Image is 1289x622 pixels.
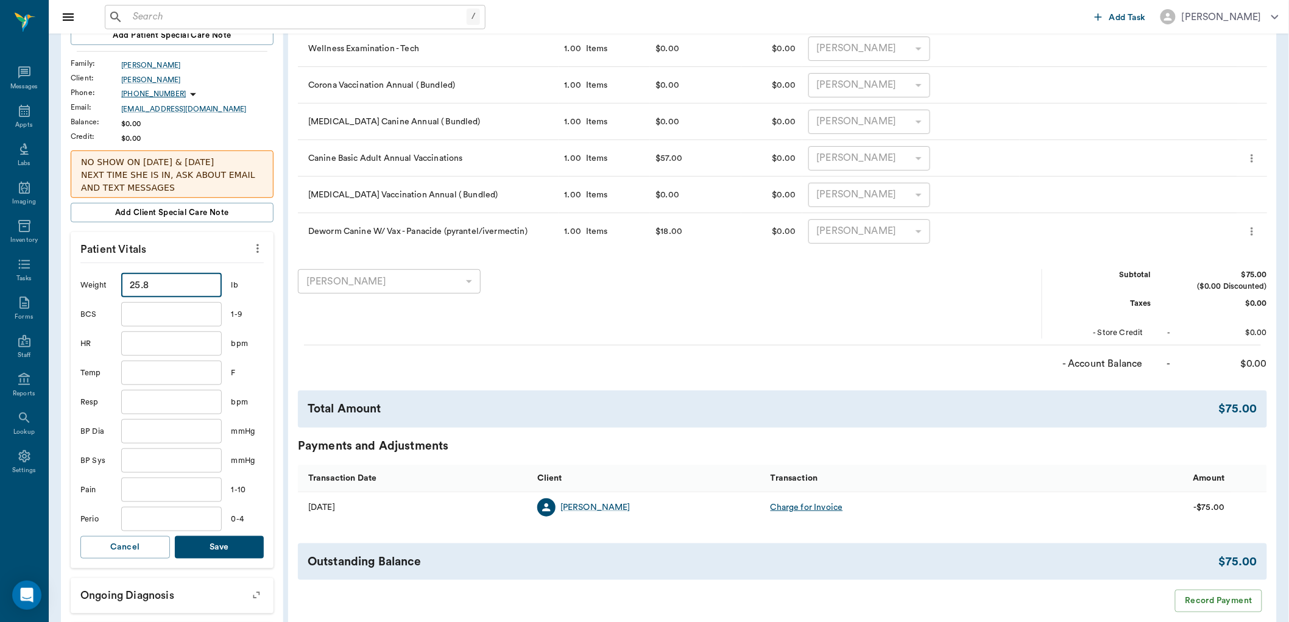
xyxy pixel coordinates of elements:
[531,464,765,492] div: Client
[231,426,264,437] div: mmHg
[298,269,481,294] div: [PERSON_NAME]
[81,156,263,194] p: NO SHOW ON [DATE] & [DATE] NEXT TIME SHE IS IN, ASK ABOUT EMAIL AND TEXT MESSAGES
[565,116,582,128] div: 1.00
[808,110,930,134] div: [PERSON_NAME]
[308,501,335,514] div: 08/11/25
[18,351,30,360] div: Staff
[18,159,30,168] div: Labs
[121,89,186,99] p: [PHONE_NUMBER]
[231,484,264,496] div: 1-10
[298,104,559,140] div: [MEDICAL_DATA] Canine Annual ( Bundled)
[71,578,274,609] p: Ongoing diagnosis
[12,197,36,207] div: Imaging
[467,9,480,25] div: /
[121,133,274,144] div: $0.00
[581,152,608,164] div: Items
[10,82,38,91] div: Messages
[231,280,264,291] div: lb
[565,225,582,238] div: 1.00
[1194,501,1225,514] div: -$75.00
[13,428,35,437] div: Lookup
[1060,269,1151,281] div: Subtotal
[80,514,111,525] div: Perio
[1219,400,1257,418] div: $75.00
[71,58,121,69] div: Family :
[581,189,608,201] div: Items
[308,553,1219,571] div: Outstanding Balance
[298,464,531,492] div: Transaction Date
[1193,461,1225,495] div: Amount
[121,60,274,71] a: [PERSON_NAME]
[121,118,274,129] div: $0.00
[308,400,1219,418] div: Total Amount
[71,102,121,113] div: Email :
[121,74,274,85] a: [PERSON_NAME]
[71,203,274,222] button: Add client Special Care Note
[656,76,680,94] div: $0.00
[771,501,843,514] div: Charge for Invoice
[231,397,264,408] div: bpm
[656,186,680,204] div: $0.00
[298,67,559,104] div: Corona Vaccination Annual ( Bundled)
[71,232,274,263] p: Patient Vitals
[1168,327,1171,339] div: -
[1151,5,1288,28] button: [PERSON_NAME]
[1176,298,1267,309] div: $0.00
[80,397,111,408] div: Resp
[1176,269,1267,281] div: $75.00
[1051,356,1143,371] div: - Account Balance
[15,313,33,322] div: Forms
[80,455,111,467] div: BP Sys
[1090,5,1151,28] button: Add Task
[298,30,559,67] div: Wellness Examination - Tech
[808,37,930,61] div: [PERSON_NAME]
[12,466,37,475] div: Settings
[80,280,111,291] div: Weight
[998,464,1231,492] div: Amount
[565,43,582,55] div: 1.00
[15,121,32,130] div: Appts
[741,104,802,140] div: $0.00
[298,177,559,213] div: [MEDICAL_DATA] Vaccination Annual ( Bundled)
[231,338,264,350] div: bpm
[808,73,930,97] div: [PERSON_NAME]
[231,309,264,320] div: 1-9
[248,238,267,259] button: more
[581,43,608,55] div: Items
[1176,356,1267,371] div: $0.00
[537,461,562,495] div: Client
[656,113,680,131] div: $0.00
[71,116,121,127] div: Balance :
[765,464,998,492] div: Transaction
[308,461,376,495] div: Transaction Date
[741,67,802,104] div: $0.00
[741,177,802,213] div: $0.00
[808,219,930,244] div: [PERSON_NAME]
[581,79,608,91] div: Items
[560,501,630,514] div: [PERSON_NAME]
[175,536,264,559] button: Save
[36,7,38,34] h6: Nectar
[1052,327,1143,339] div: - Store Credit
[80,338,111,350] div: HR
[741,140,802,177] div: $0.00
[121,104,274,115] a: [EMAIL_ADDRESS][DOMAIN_NAME]
[656,149,683,168] div: $57.00
[741,213,802,250] div: $0.00
[231,514,264,525] div: 0-4
[808,183,930,207] div: [PERSON_NAME]
[808,146,930,171] div: [PERSON_NAME]
[565,79,582,91] div: 1.00
[298,140,559,177] div: Canine Basic Adult Annual Vaccinations
[656,40,680,58] div: $0.00
[1176,281,1267,292] div: ($0.00 Discounted)
[80,367,111,379] div: Temp
[298,213,559,250] div: Deworm Canine W/ Vax - Panacide (pyrantel/ivermectin)
[115,206,229,219] span: Add client Special Care Note
[56,5,80,29] button: Close drawer
[71,26,274,45] button: Add patient Special Care Note
[71,87,121,98] div: Phone :
[16,274,32,283] div: Tasks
